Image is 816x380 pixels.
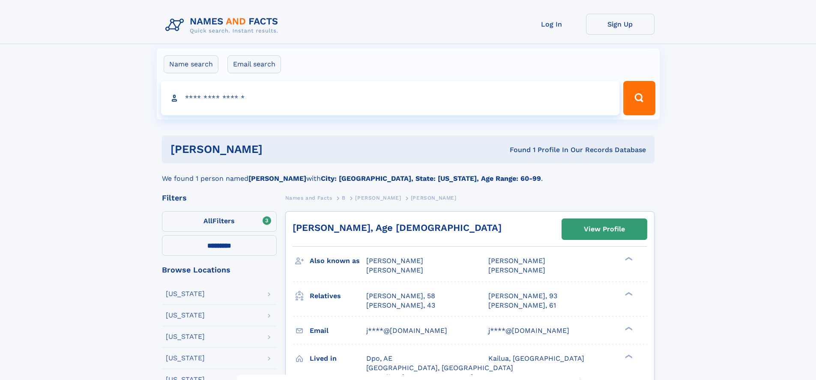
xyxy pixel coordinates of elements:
[623,353,633,359] div: ❯
[562,219,647,239] a: View Profile
[488,354,584,362] span: Kailua, [GEOGRAPHIC_DATA]
[623,291,633,296] div: ❯
[366,354,392,362] span: Dpo, AE
[366,257,423,265] span: [PERSON_NAME]
[227,55,281,73] label: Email search
[310,323,366,338] h3: Email
[321,174,541,183] b: City: [GEOGRAPHIC_DATA], State: [US_STATE], Age Range: 60-99
[166,355,205,362] div: [US_STATE]
[170,144,386,155] h1: [PERSON_NAME]
[162,194,277,202] div: Filters
[164,55,218,73] label: Name search
[162,14,285,37] img: Logo Names and Facts
[310,254,366,268] h3: Also known as
[623,326,633,331] div: ❯
[366,266,423,274] span: [PERSON_NAME]
[584,219,625,239] div: View Profile
[342,195,346,201] span: B
[366,301,435,310] a: [PERSON_NAME], 43
[623,256,633,262] div: ❯
[488,301,556,310] a: [PERSON_NAME], 61
[355,192,401,203] a: [PERSON_NAME]
[342,192,346,203] a: B
[310,351,366,366] h3: Lived in
[161,81,620,115] input: search input
[162,211,277,232] label: Filters
[386,145,646,155] div: Found 1 Profile In Our Records Database
[366,364,513,372] span: [GEOGRAPHIC_DATA], [GEOGRAPHIC_DATA]
[517,14,586,35] a: Log In
[162,266,277,274] div: Browse Locations
[285,192,332,203] a: Names and Facts
[293,222,502,233] a: [PERSON_NAME], Age [DEMOGRAPHIC_DATA]
[488,257,545,265] span: [PERSON_NAME]
[166,290,205,297] div: [US_STATE]
[355,195,401,201] span: [PERSON_NAME]
[488,291,557,301] a: [PERSON_NAME], 93
[248,174,306,183] b: [PERSON_NAME]
[162,163,655,184] div: We found 1 person named with .
[166,312,205,319] div: [US_STATE]
[488,266,545,274] span: [PERSON_NAME]
[411,195,457,201] span: [PERSON_NAME]
[366,291,435,301] a: [PERSON_NAME], 58
[310,289,366,303] h3: Relatives
[166,333,205,340] div: [US_STATE]
[586,14,655,35] a: Sign Up
[623,81,655,115] button: Search Button
[203,217,212,225] span: All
